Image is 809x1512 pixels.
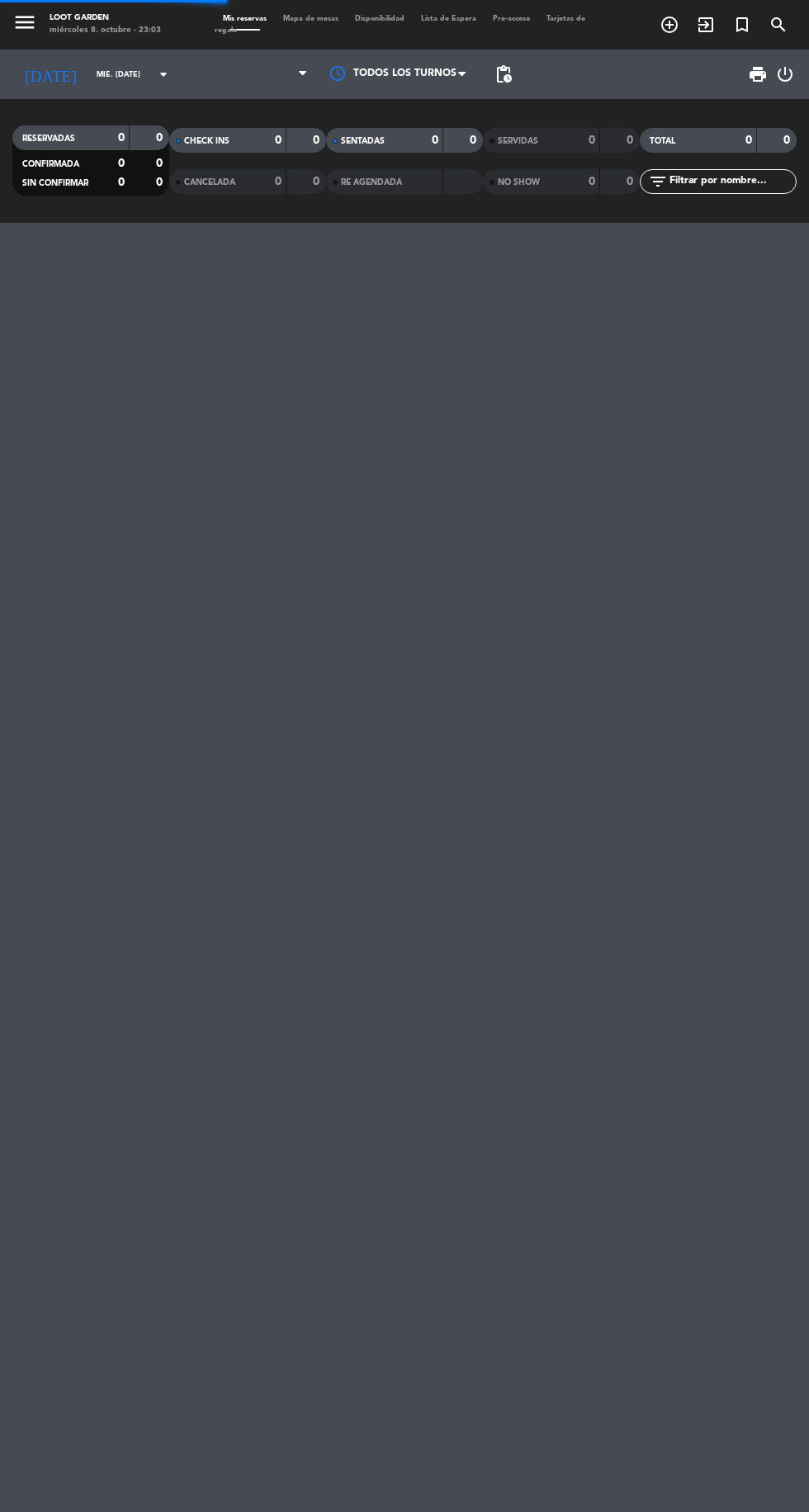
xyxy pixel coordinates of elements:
span: SERVIDAS [498,137,538,145]
strong: 0 [313,135,323,146]
strong: 0 [627,176,636,187]
strong: 0 [118,177,125,188]
strong: 0 [589,176,595,187]
strong: 0 [275,176,281,187]
div: miércoles 8. octubre - 23:03 [50,25,161,37]
strong: 0 [118,158,125,169]
div: Loot Garden [50,12,161,25]
span: SENTADAS [341,137,385,145]
strong: 0 [275,135,281,146]
input: Filtrar por nombre... [668,172,796,191]
strong: 0 [589,135,595,146]
i: turned_in_not [732,15,752,35]
span: SIN CONFIRMAR [22,179,88,187]
i: power_settings_new [775,64,795,84]
span: CHECK INS [184,137,229,145]
i: search [769,15,788,35]
i: arrow_drop_down [154,64,173,84]
strong: 0 [470,135,480,146]
i: [DATE] [12,58,88,91]
strong: 0 [313,176,323,187]
span: Lista de Espera [413,15,485,22]
span: Pre-acceso [485,15,538,22]
span: Disponibilidad [347,15,413,22]
strong: 0 [783,135,793,146]
button: menu [12,10,37,39]
span: Mapa de mesas [275,15,347,22]
strong: 0 [627,135,636,146]
strong: 0 [432,135,438,146]
div: LOG OUT [774,50,797,99]
i: exit_to_app [696,15,716,35]
strong: 0 [156,177,166,188]
span: RE AGENDADA [341,178,402,187]
strong: 0 [745,135,752,146]
span: Mis reservas [215,15,275,22]
span: NO SHOW [498,178,540,187]
i: menu [12,10,37,35]
i: filter_list [648,172,668,191]
span: TOTAL [650,137,675,145]
strong: 0 [156,158,166,169]
strong: 0 [118,132,125,144]
span: CANCELADA [184,178,235,187]
span: CONFIRMADA [22,160,79,168]
i: add_circle_outline [660,15,679,35]
span: RESERVADAS [22,135,75,143]
span: pending_actions [494,64,513,84]
span: print [748,64,768,84]
strong: 0 [156,132,166,144]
